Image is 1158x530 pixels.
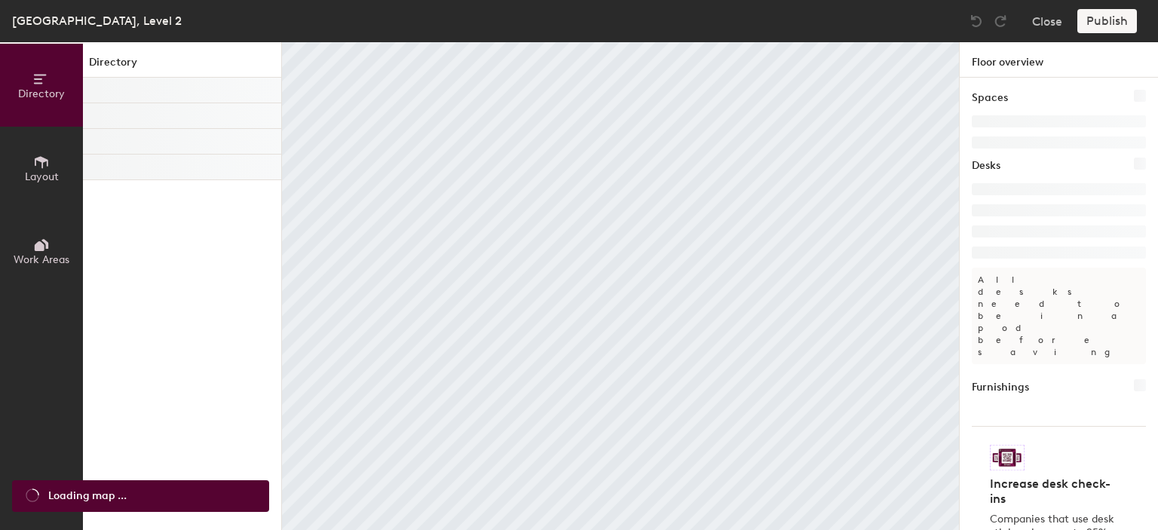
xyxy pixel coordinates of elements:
span: Loading map ... [48,488,127,504]
h1: Furnishings [972,379,1029,396]
h1: Directory [83,54,281,78]
img: Undo [969,14,984,29]
h1: Desks [972,158,1000,174]
h1: Spaces [972,90,1008,106]
button: Close [1032,9,1062,33]
p: All desks need to be in a pod before saving [972,268,1146,364]
h4: Increase desk check-ins [990,476,1119,507]
canvas: Map [282,42,959,530]
div: [GEOGRAPHIC_DATA], Level 2 [12,11,182,30]
span: Directory [18,87,65,100]
h1: Floor overview [960,42,1158,78]
span: Layout [25,170,59,183]
img: Sticker logo [990,445,1025,470]
span: Work Areas [14,253,69,266]
img: Redo [993,14,1008,29]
